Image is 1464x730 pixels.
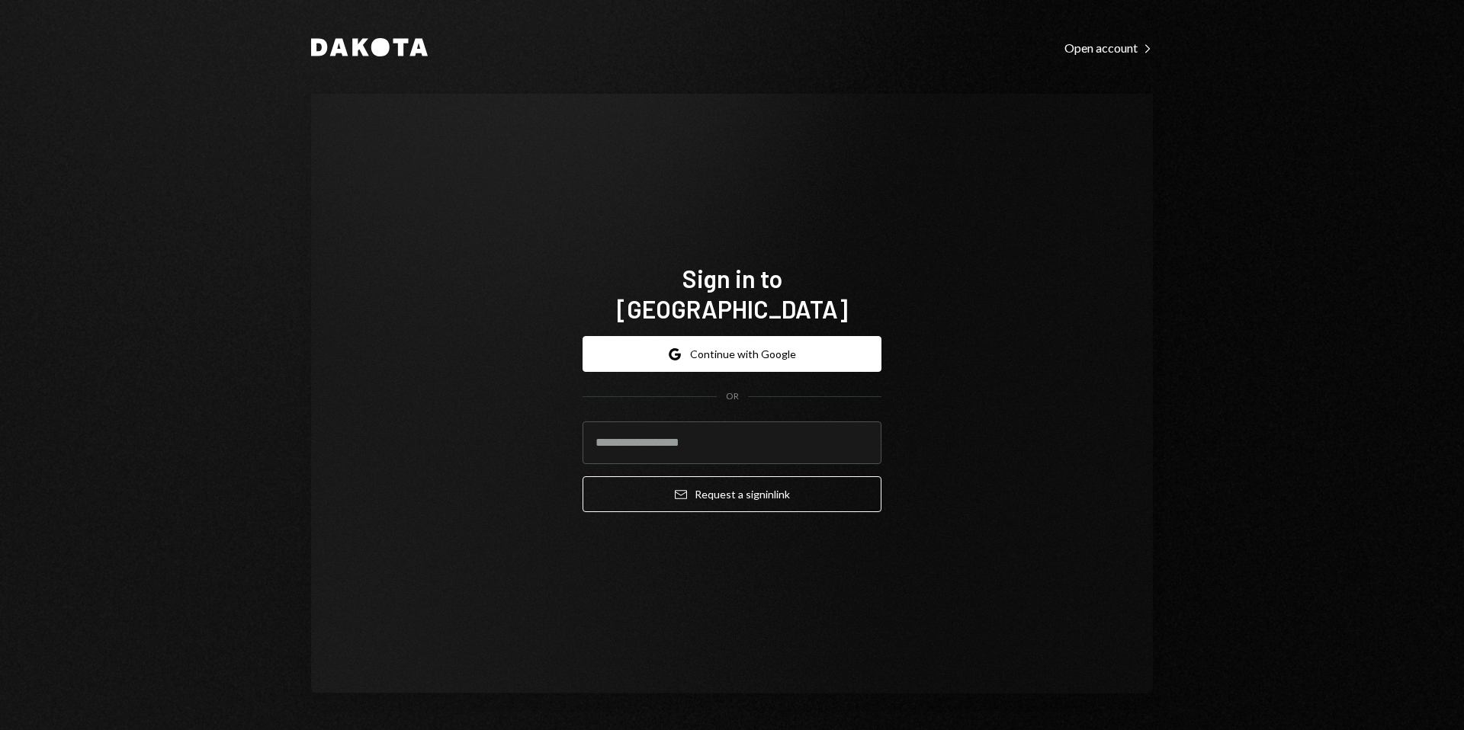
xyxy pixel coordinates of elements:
button: Continue with Google [583,336,881,372]
button: Request a signinlink [583,476,881,512]
a: Open account [1064,39,1153,56]
h1: Sign in to [GEOGRAPHIC_DATA] [583,263,881,324]
div: Open account [1064,40,1153,56]
div: OR [726,390,739,403]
